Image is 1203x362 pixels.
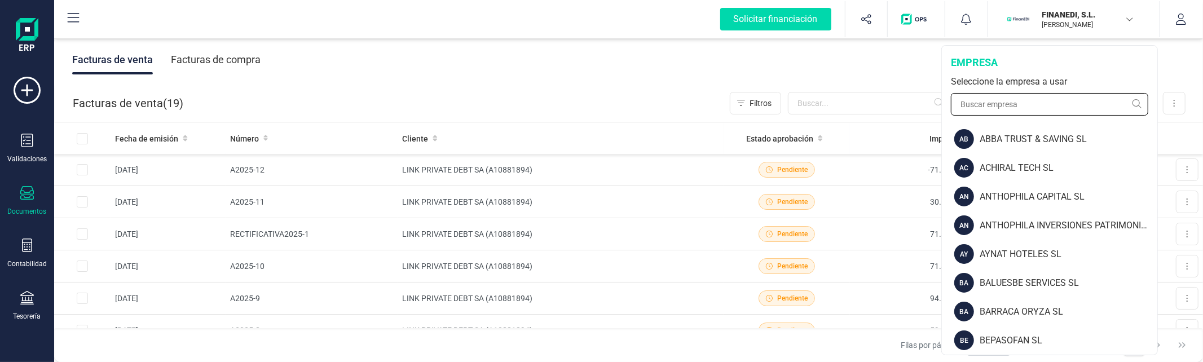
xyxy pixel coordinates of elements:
[77,133,88,144] div: All items unselected
[7,154,47,164] div: Validaciones
[226,282,398,315] td: A2025-9
[954,273,974,293] div: BA
[720,8,831,30] div: Solicitar financiación
[777,197,808,207] span: Pendiente
[850,218,976,250] td: 71.443,06 €
[954,302,974,321] div: BA
[980,248,1157,261] div: AYNAT HOTELES SL
[980,276,1157,290] div: BALUESBE SERVICES SL
[115,133,178,144] span: Fecha de emisión
[77,261,88,272] div: Row Selected 1ba2d52d-287e-4deb-8b7b-b1fcb5d50bc1
[707,1,845,37] button: Solicitar financiación
[398,186,724,218] td: LINK PRIVATE DEBT SA (A10881894)
[226,186,398,218] td: A2025-11
[954,187,974,206] div: AN
[1042,9,1133,20] p: FINANEDI, S.L.
[111,315,226,347] td: [DATE]
[73,92,183,114] div: Facturas de venta ( )
[16,18,38,54] img: Logo Finanedi
[226,154,398,186] td: A2025-12
[7,259,47,268] div: Contabilidad
[402,133,428,144] span: Cliente
[850,282,976,315] td: 94.264,65 €
[1006,7,1031,32] img: FI
[730,92,781,114] button: Filtros
[954,330,974,350] div: BE
[171,45,261,74] div: Facturas de compra
[980,219,1157,232] div: ANTHOPHILA INVERSIONES PATRIMONIALES SL
[111,186,226,218] td: [DATE]
[980,190,1157,204] div: ANTHOPHILA CAPITAL SL
[398,282,724,315] td: LINK PRIVATE DEBT SA (A10881894)
[111,218,226,250] td: [DATE]
[777,165,808,175] span: Pendiente
[1042,20,1133,29] p: [PERSON_NAME]
[951,55,1148,70] div: empresa
[777,293,808,303] span: Pendiente
[850,315,976,347] td: 59.846,59 €
[111,282,226,315] td: [DATE]
[226,250,398,282] td: A2025-10
[167,95,179,111] span: 19
[398,315,724,347] td: LINK PRIVATE DEBT SA (A10881894)
[850,186,976,218] td: 30.000,00 €
[1171,334,1193,356] button: Last Page
[954,129,974,149] div: AB
[894,1,938,37] button: Logo de OPS
[951,93,1148,116] input: Buscar empresa
[954,244,974,264] div: AY
[777,229,808,239] span: Pendiente
[398,218,724,250] td: LINK PRIVATE DEBT SA (A10881894)
[77,164,88,175] div: Row Selected 1497cca4-0830-4410-94bc-ed64748248f6
[226,218,398,250] td: RECTIFICATIVA2025-1
[901,334,1010,356] div: Filas por página:
[1002,1,1146,37] button: FIFINANEDI, S.L.[PERSON_NAME]
[226,315,398,347] td: A2025-8
[850,250,976,282] td: 71.443,06 €
[230,133,259,144] span: Número
[980,334,1157,347] div: BEPASOFAN SL
[77,196,88,208] div: Row Selected 1c7fadc7-3346-4f5a-aa49-576d300c5ea3
[398,250,724,282] td: LINK PRIVATE DEBT SA (A10881894)
[111,154,226,186] td: [DATE]
[1148,334,1169,356] button: Next Page
[777,325,808,335] span: Pendiente
[72,45,153,74] div: Facturas de venta
[77,293,88,304] div: Row Selected 85e19d34-2686-421c-8ddf-d20823388623
[980,133,1157,146] div: ABBA TRUST & SAVING SL
[398,154,724,186] td: LINK PRIVATE DEBT SA (A10881894)
[8,207,47,216] div: Documentos
[929,133,958,144] span: Importe
[954,215,974,235] div: AN
[788,92,950,114] input: Buscar...
[901,14,931,25] img: Logo de OPS
[77,228,88,240] div: Row Selected f948c42b-dc2a-4df4-bb41-071934d57753
[951,75,1148,89] div: Seleccione la empresa a usar
[954,158,974,178] div: AC
[850,154,976,186] td: -71.443,06 €
[111,250,226,282] td: [DATE]
[77,325,88,336] div: Row Selected 4d9a4e91-2af8-496b-a67c-0062f7f6843e
[980,305,1157,319] div: BARRACA ORYZA SL
[746,133,813,144] span: Estado aprobación
[777,261,808,271] span: Pendiente
[14,312,41,321] div: Tesorería
[750,98,772,109] span: Filtros
[980,161,1157,175] div: ACHIRAL TECH SL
